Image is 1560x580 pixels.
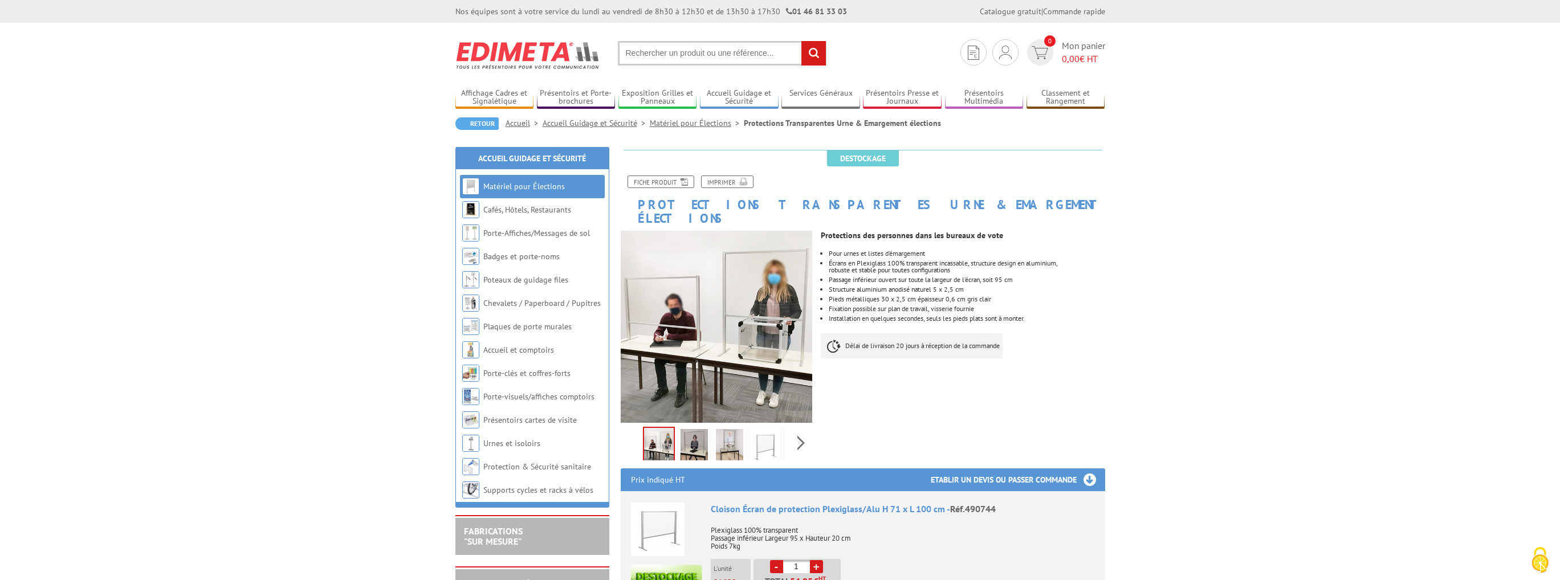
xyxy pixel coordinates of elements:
[829,286,1105,293] li: Structure aluminium anodisé naturel 5 x 2,5 cm
[681,429,708,464] img: 490744_ecran_protection_emargement_elections_bureaux_vote.jpg
[1032,46,1048,59] img: devis rapide
[863,88,942,107] a: Présentoirs Presse et Journaux
[980,6,1041,17] a: Catalogue gratuit
[770,560,783,573] a: -
[1520,541,1560,580] button: Cookies (fenêtre modale)
[1044,35,1056,47] span: 0
[631,503,685,556] img: Cloison Écran de protection Plexiglass/Alu H 71 x L 100 cm
[506,118,543,128] a: Accueil
[999,46,1012,59] img: devis rapide
[618,41,826,66] input: Rechercher un produit ou une référence...
[781,88,860,107] a: Services Généraux
[980,6,1105,17] div: |
[462,318,479,335] img: Plaques de porte murales
[650,118,744,128] a: Matériel pour Élections
[716,429,743,464] img: 490745_protection_plexiglass_urnes_bureaux_vote_elections_1.jpg
[483,228,590,238] a: Porte-Affiches/Messages de sol
[714,565,751,573] p: L'unité
[483,181,565,191] a: Matériel pour Élections
[483,345,554,355] a: Accueil et comptoirs
[462,411,479,428] img: Présentoirs cartes de visite
[829,260,1105,267] div: Écrans en Plexiglass 100% transparent incassable, structure design en aluminium,
[1526,546,1554,574] img: Cookies (fenêtre modale)
[462,435,479,452] img: Urnes et isoloirs
[543,118,650,128] a: Accueil Guidage et Sécurité
[931,468,1105,491] h3: Etablir un devis ou passer commande
[483,438,540,448] a: Urnes et isoloirs
[821,230,1003,240] strong: Protections des personnes dans les bureaux de vote
[455,88,534,107] a: Affichage Cadres et Signalétique
[483,391,594,402] a: Porte-visuels/affiches comptoirs
[827,150,899,166] span: Destockage
[829,305,1105,312] li: Fixation possible sur plan de travail, visserie fournie
[711,518,1095,550] p: Plexiglass 100% transparent Passage inférieur Largeur 95 x Hauteur 20 cm Poids 7kg
[462,201,479,218] img: Cafés, Hôtels, Restaurants
[455,117,499,130] a: Retour
[462,341,479,358] img: Accueil et comptoirs
[462,271,479,288] img: Poteaux de guidage files
[810,560,823,573] a: +
[829,250,1105,257] li: Pour urnes et listes d’émargement
[462,224,479,242] img: Porte-Affiches/Messages de sol
[950,503,996,514] span: Réf.490744
[462,458,479,475] img: Protection & Sécurité sanitaire
[621,231,813,423] img: 490744_490745_protection_plexiglass_listes_emargement_elections.jpg
[537,88,616,107] a: Présentoirs et Porte-brochures
[464,525,523,547] a: FABRICATIONS"Sur Mesure"
[1062,52,1105,66] span: € HT
[462,388,479,405] img: Porte-visuels/affiches comptoirs
[711,503,1095,516] div: Cloison Écran de protection Plexiglass/Alu H 71 x L 100 cm -
[1027,88,1105,107] a: Classement et Rangement
[628,175,694,188] a: Fiche produit
[945,88,1024,107] a: Présentoirs Multimédia
[455,6,847,17] div: Nos équipes sont à votre service du lundi au vendredi de 8h30 à 12h30 et de 13h30 à 17h30
[829,276,1105,283] li: Passage inférieur ouvert sur toute la largeur de l’écran, soit 95 cm
[483,415,577,425] a: Présentoirs cartes de visite
[1062,53,1080,64] span: 0,00
[483,321,572,332] a: Plaques de porte murales
[700,88,779,107] a: Accueil Guidage et Sécurité
[483,205,571,215] a: Cafés, Hôtels, Restaurants
[1062,39,1105,66] span: Mon panier
[787,429,814,464] img: 490745_protection_plexiglass_urnes_listes_emargement_bureaux_vote_elections.jpg
[701,175,753,188] a: Imprimer
[455,34,601,76] img: Edimeta
[644,428,674,463] img: 490744_490745_protection_plexiglass_listes_emargement_elections.jpg
[631,468,685,491] p: Prix indiqué HT
[744,117,941,129] li: Protections Transparentes Urne & Emargement élections
[483,368,571,378] a: Porte-clés et coffres-forts
[462,295,479,312] img: Chevalets / Paperboard / Pupitres
[483,485,593,495] a: Supports cycles et racks à vélos
[618,88,697,107] a: Exposition Grilles et Panneaux
[462,248,479,265] img: Badges et porte-noms
[796,434,807,452] span: Next
[1024,39,1105,66] a: devis rapide 0 Mon panier 0,00€ HT
[786,6,847,17] strong: 01 46 81 33 03
[483,275,568,285] a: Poteaux de guidage files
[829,315,1105,322] li: Installation en quelques secondes, seuls les pieds plats sont à monter.
[462,178,479,195] img: Matériel pour Élections
[478,153,586,164] a: Accueil Guidage et Sécurité
[483,461,591,472] a: Protection & Sécurité sanitaire
[829,267,1105,273] div: robuste et stable pour toutes configurations
[462,481,479,499] img: Supports cycles et racks à vélos
[801,41,826,66] input: rechercher
[483,251,560,262] a: Badges et porte-noms
[829,296,1105,303] li: Pieds métalliques 30 x 2,5 cm épaisseur 0,6 cm gris clair
[751,429,779,464] img: 490744_protection_plexiglass_listes_emargement_bureaux_vote_elections.jpg
[821,333,1003,358] p: Délai de livraison 20 jours à réception de la commande
[968,46,979,60] img: devis rapide
[1043,6,1105,17] a: Commande rapide
[462,365,479,382] img: Porte-clés et coffres-forts
[483,298,601,308] a: Chevalets / Paperboard / Pupitres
